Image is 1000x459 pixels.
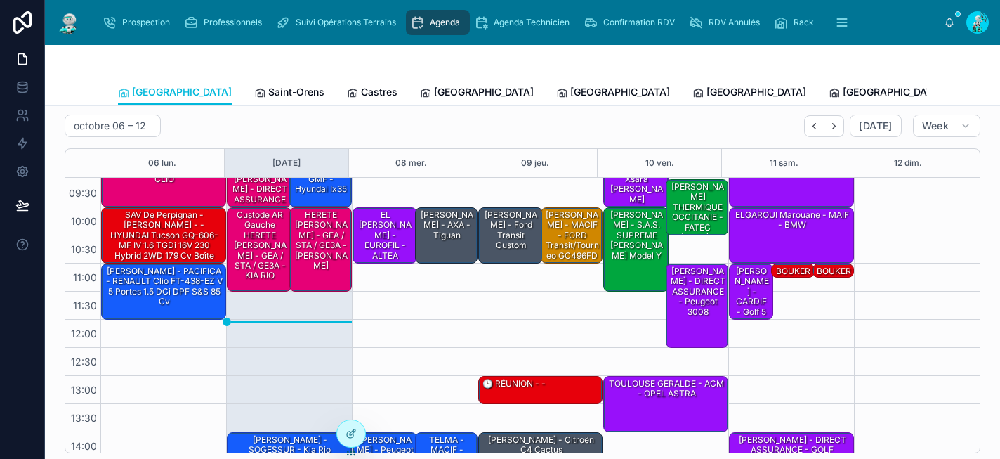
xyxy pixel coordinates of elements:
[272,10,406,35] a: Suivi Opérations Terrains
[104,209,225,272] div: SAV de Perpignan - [PERSON_NAME] - - HYUNDAI Tucson GQ-606-MF IV 1.6 TGDi 16V 230 Hybrid 2WD 179 ...
[70,271,100,283] span: 11:00
[544,209,602,323] div: [PERSON_NAME] - MACIF - FORD Transit/Tourneo GC496FD Transit Custom I 270 L1H1 2.0 TDCi 16V DPF F...
[730,208,853,263] div: ELGAROUI Marouane - MAIF - BMW
[709,17,760,28] span: RDV Annulés
[481,434,602,457] div: [PERSON_NAME] - Citroën C4 cactus
[67,356,100,368] span: 12:30
[730,264,772,319] div: [PERSON_NAME] - CARDIF - golf 5
[420,79,534,108] a: [GEOGRAPHIC_DATA]
[479,377,603,403] div: 🕒 RÉUNION - -
[730,152,853,207] div: El Houjjaji Lahbib - THEOREME - Renault Arkana
[541,208,603,263] div: [PERSON_NAME] - MACIF - FORD Transit/Tourneo GC496FD Transit Custom I 270 L1H1 2.0 TDCi 16V DPF F...
[669,181,727,254] div: [PERSON_NAME] THERMIQUE OCCITANIE - FATEC (SNCF) - TRAFFIC
[843,85,942,99] span: [GEOGRAPHIC_DATA]
[254,79,324,108] a: Saint-Orens
[666,264,728,347] div: [PERSON_NAME] - DIRECT ASSURANCE - Peugeot 3008
[685,10,770,35] a: RDV Annulés
[604,152,667,207] div: [PERSON_NAME] - GMF - Xsara [PERSON_NAME]
[481,377,547,390] div: 🕒 RÉUNION - -
[67,440,100,452] span: 14:00
[67,215,100,227] span: 10:00
[418,209,476,242] div: [PERSON_NAME] - AXA - Tiguan
[122,17,170,28] span: Prospection
[813,264,853,278] div: BOUKERS Fatima - CIC - PICASSO C4
[815,265,853,328] div: BOUKERS Fatima - CIC - PICASSO C4
[606,209,666,262] div: [PERSON_NAME] - S.A.S. SUPREME [PERSON_NAME] Model Y
[606,153,666,206] div: [PERSON_NAME] - GMF - Xsara [PERSON_NAME]
[104,265,225,309] div: [PERSON_NAME] - PACIFICA - RENAULT Clio FT-438-EZ V 5 Portes 1.5 dCi DPF S&S 85 cv
[732,209,853,232] div: ELGAROUI Marouane - MAIF - BMW
[102,264,225,319] div: [PERSON_NAME] - PACIFICA - RENAULT Clio FT-438-EZ V 5 Portes 1.5 dCi DPF S&S 85 cv
[770,10,824,35] a: Rack
[556,79,670,108] a: [GEOGRAPHIC_DATA]
[470,10,579,35] a: Agenda Technicien
[230,434,350,457] div: [PERSON_NAME] - SOGESSUR - Kia rio
[770,149,798,177] button: 11 sam.
[204,17,262,28] span: Professionnels
[692,79,806,108] a: [GEOGRAPHIC_DATA]
[296,17,396,28] span: Suivi Opérations Terrains
[829,79,942,108] a: [GEOGRAPHIC_DATA]
[579,10,685,35] a: Confirmation RDV
[824,115,844,137] button: Next
[56,11,81,34] img: App logo
[228,152,291,207] div: ATT PEC DA - MARINNES [PERSON_NAME] - DIRECT ASSURANCE - OPEL tigra
[67,412,100,424] span: 13:30
[118,79,232,106] a: [GEOGRAPHIC_DATA]
[521,149,549,177] button: 09 jeu.
[850,115,901,137] button: [DATE]
[706,85,806,99] span: [GEOGRAPHIC_DATA]
[67,384,100,396] span: 13:00
[102,152,225,207] div: ATT PEC - [PERSON_NAME] - DIRECT ASSURANCE - CLIO
[604,377,728,432] div: TOULOUSE GERALDE - ACM - OPEL ASTRA
[732,434,853,457] div: [PERSON_NAME] - DIRECT ASSURANCE - GOLF
[434,85,534,99] span: [GEOGRAPHIC_DATA]
[272,149,301,177] button: [DATE]
[430,17,460,28] span: Agenda
[353,208,416,263] div: EL [PERSON_NAME] - EUROFIL - ALTEA
[794,17,814,28] span: Rack
[395,149,427,177] button: 08 mer.
[230,209,290,283] div: Custode AR Gauche HERETE [PERSON_NAME] - GEA / STA / GE3A - KIA RIO
[74,119,146,133] h2: octobre 06 – 12
[645,149,674,177] button: 10 ven.
[290,152,351,207] div: ZAREB Noredine - GMF - hyundai ix35
[894,149,922,177] button: 12 dim.
[666,180,728,235] div: [PERSON_NAME] THERMIQUE OCCITANIE - FATEC (SNCF) - TRAFFIC
[148,149,176,177] button: 06 lun.
[180,10,272,35] a: Professionnels
[804,115,824,137] button: Back
[70,299,100,311] span: 11:30
[67,243,100,255] span: 10:30
[859,119,892,132] span: [DATE]
[93,7,944,38] div: scrollable content
[132,85,232,99] span: [GEOGRAPHIC_DATA]
[230,153,290,216] div: ATT PEC DA - MARINNES [PERSON_NAME] - DIRECT ASSURANCE - OPEL tigra
[290,208,351,291] div: HERETE [PERSON_NAME] - GEA / STA / GE3A - [PERSON_NAME]
[669,265,727,318] div: [PERSON_NAME] - DIRECT ASSURANCE - Peugeot 3008
[772,264,814,278] div: BOUKERS Fatima - CIC - C4 PICASSO
[67,328,100,340] span: 12:00
[65,187,100,199] span: 09:30
[494,17,570,28] span: Agenda Technicien
[606,377,727,401] div: TOULOUSE GERALDE - ACM - OPEL ASTRA
[102,208,225,263] div: SAV de Perpignan - [PERSON_NAME] - - HYUNDAI Tucson GQ-606-MF IV 1.6 TGDi 16V 230 Hybrid 2WD 179 ...
[98,10,180,35] a: Prospection
[481,209,541,252] div: [PERSON_NAME] - ford transit custom
[479,208,542,263] div: [PERSON_NAME] - ford transit custom
[922,119,949,132] span: Week
[732,265,771,318] div: [PERSON_NAME] - CARDIF - golf 5
[355,209,416,262] div: EL [PERSON_NAME] - EUROFIL - ALTEA
[603,17,675,28] span: Confirmation RDV
[774,265,813,328] div: BOUKERS Fatima - CIC - C4 PICASSO
[416,208,477,263] div: [PERSON_NAME] - AXA - Tiguan
[406,10,470,35] a: Agenda
[570,85,670,99] span: [GEOGRAPHIC_DATA]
